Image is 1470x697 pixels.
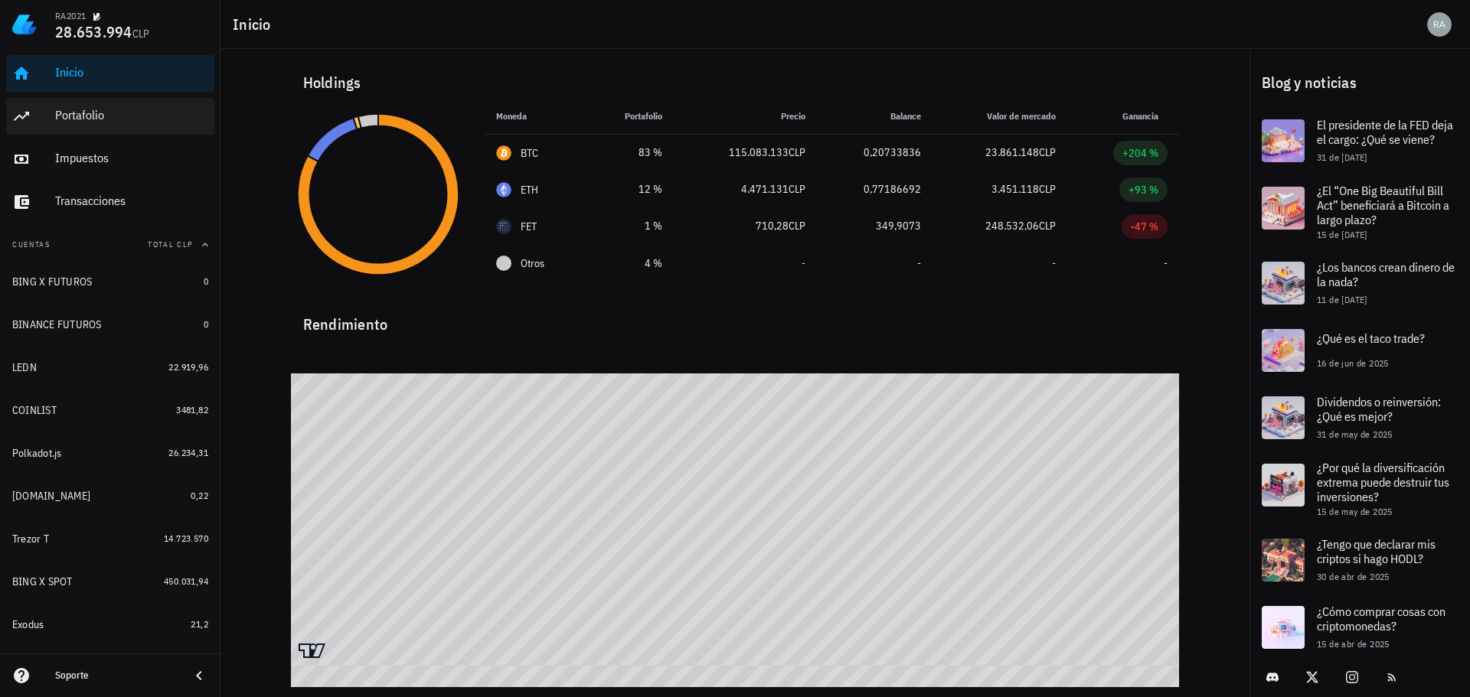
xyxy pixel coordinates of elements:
[12,533,49,546] div: Trezor T
[12,618,44,631] div: Exodus
[1249,174,1470,249] a: ¿El “One Big Beautiful Bill Act” beneficiará a Bitcoin a largo plazo? 15 de [DATE]
[55,21,132,42] span: 28.653.994
[729,145,789,159] span: 115.083.133
[1317,638,1390,650] span: 15 de abr de 2025
[55,669,178,682] div: Soporte
[521,219,537,234] div: FET
[1317,394,1441,424] span: Dividendos o reinversión: ¿Qué es mejor?
[496,219,511,234] div: FET-icon
[55,151,208,165] div: Impuestos
[291,300,1180,337] div: Rendimiento
[586,98,675,135] th: Portafolio
[1122,145,1158,161] div: +204 %
[1249,594,1470,661] a: ¿Cómo comprar cosas con criptomonedas? 15 de abr de 2025
[6,477,214,514] a: [DOMAIN_NAME] 0,22
[164,575,208,587] span: 450.031,94
[818,98,934,135] th: Balance
[12,275,93,288] div: BING X FUTUROS
[1052,256,1056,270] span: -
[1317,571,1390,582] span: 30 de abr de 2025
[917,256,921,270] span: -
[802,256,805,270] span: -
[233,12,277,37] h1: Inicio
[599,256,662,272] div: 4 %
[55,194,208,208] div: Transacciones
[1317,331,1425,346] span: ¿Qué es el taco trade?
[168,447,208,458] span: 26.234,31
[1317,259,1455,289] span: ¿Los bancos crean dinero de la nada?
[1317,117,1453,147] span: El presidente de la FED deja el cargo: ¿Qué se viene?
[496,145,511,161] div: BTC-icon
[6,141,214,178] a: Impuestos
[204,275,208,287] span: 0
[1317,536,1436,566] span: ¿Tengo que declarar mis criptos si hago HODL?
[1249,317,1470,384] a: ¿Qué es el taco trade? 16 de jun de 2025
[6,226,214,263] button: CuentasTotal CLP
[132,27,150,41] span: CLP
[6,563,214,600] a: BING X SPOT 450.031,94
[1249,249,1470,317] a: ¿Los bancos crean dinero de la nada? 11 de [DATE]
[6,520,214,557] a: Trezor T 14.723.570
[12,361,37,374] div: LEDN
[1131,219,1158,234] div: -47 %
[1427,12,1452,37] div: avatar
[830,218,922,234] div: 349,9073
[1039,145,1056,159] span: CLP
[496,182,511,197] div: ETH-icon
[191,490,208,501] span: 0,22
[756,219,789,233] span: 710,28
[6,606,214,643] a: Exodus 21,2
[1317,460,1449,504] span: ¿Por qué la diversificación extrema puede destruir tus inversiones?
[1317,604,1445,633] span: ¿Cómo comprar cosas con criptomonedas?
[1317,357,1389,369] span: 16 de jun de 2025
[933,98,1068,135] th: Valor de mercado
[985,219,1039,233] span: 248.532,06
[12,318,102,331] div: BINANCE FUTUROS
[1317,151,1367,163] span: 31 de [DATE]
[521,182,539,197] div: ETH
[204,318,208,330] span: 0
[675,98,818,135] th: Precio
[521,145,539,161] div: BTC
[176,404,208,415] span: 3481,82
[1039,219,1056,233] span: CLP
[830,145,922,161] div: 0,20733836
[6,55,214,92] a: Inicio
[789,182,805,196] span: CLP
[1249,58,1470,107] div: Blog y noticias
[741,182,789,196] span: 4.471.131
[1249,451,1470,526] a: ¿Por qué la diversificación extrema puede destruir tus inversiones? 15 de may de 2025
[12,490,90,503] div: [DOMAIN_NAME]
[1249,107,1470,174] a: El presidente de la FED deja el cargo: ¿Qué se viene? 31 de [DATE]
[789,145,805,159] span: CLP
[6,306,214,343] a: BINANCE FUTUROS 0
[55,108,208,122] div: Portafolio
[1317,229,1367,240] span: 15 de [DATE]
[1317,183,1449,227] span: ¿El “One Big Beautiful Bill Act” beneficiará a Bitcoin a largo plazo?
[12,447,62,460] div: Polkadot.js
[12,404,57,417] div: COINLIST
[599,145,662,161] div: 83 %
[1122,110,1168,122] span: Ganancia
[291,58,1180,107] div: Holdings
[6,349,214,386] a: LEDN 22.919,96
[12,12,37,37] img: LedgiFi
[1129,182,1158,197] div: +93 %
[1249,384,1470,451] a: Dividendos o reinversión: ¿Qué es mejor? 31 de may de 2025
[168,361,208,373] span: 22.919,96
[164,533,208,544] span: 14.723.570
[12,575,73,588] div: BING X SPOT
[55,65,208,80] div: Inicio
[1317,506,1393,517] span: 15 de may de 2025
[789,219,805,233] span: CLP
[191,618,208,630] span: 21,2
[521,256,544,272] span: Otros
[599,181,662,197] div: 12 %
[1164,256,1168,270] span: -
[55,10,86,22] div: RA2021
[1317,428,1393,440] span: 31 de may de 2025
[299,643,325,658] a: Charting by TradingView
[985,145,1039,159] span: 23.861.148
[991,182,1039,196] span: 3.451.118
[6,392,214,428] a: COINLIST 3481,82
